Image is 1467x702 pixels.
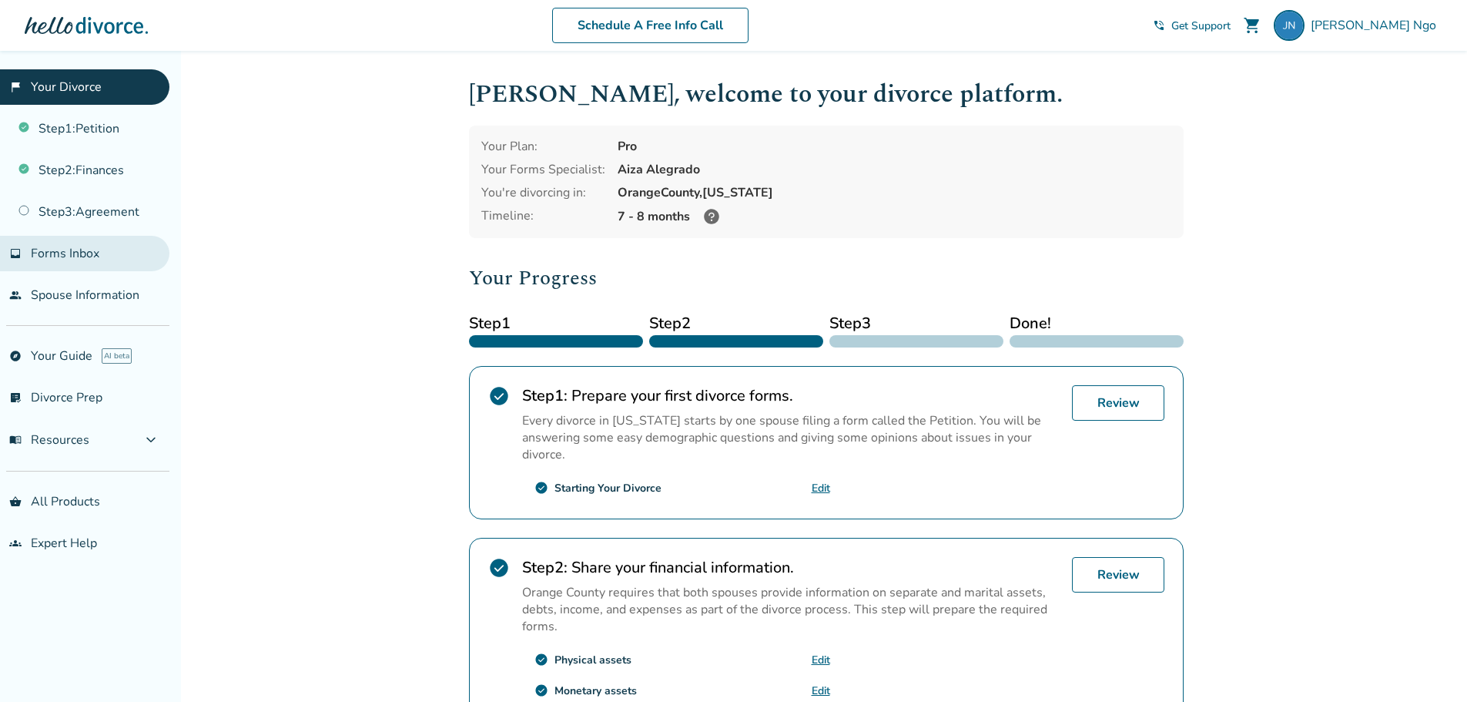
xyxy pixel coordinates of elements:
img: jessica.ngo0406@gmail.com [1274,10,1305,41]
span: explore [9,350,22,362]
span: expand_more [142,431,160,449]
a: Review [1072,385,1164,421]
div: Starting Your Divorce [554,481,661,495]
div: You're divorcing in: [481,184,605,201]
div: Orange County, [US_STATE] [618,184,1171,201]
a: Review [1072,557,1164,593]
span: AI beta [102,348,132,364]
span: menu_book [9,434,22,446]
span: check_circle [534,684,548,697]
strong: Step 2 : [522,557,568,578]
span: check_circle [534,653,548,667]
span: inbox [9,247,22,260]
h1: [PERSON_NAME] , welcome to your divorce platform. [469,76,1184,113]
h2: Your Progress [469,263,1184,294]
span: Forms Inbox [31,245,99,262]
div: Timeline: [481,207,605,226]
div: Your Forms Specialist: [481,161,605,178]
span: check_circle [534,481,548,495]
div: 7 - 8 months [618,207,1171,226]
span: phone_in_talk [1153,19,1165,32]
div: Pro [618,138,1171,155]
h2: Prepare your first divorce forms. [522,385,1060,406]
span: shopping_basket [9,495,22,508]
span: check_circle [488,385,510,407]
h2: Share your financial information. [522,557,1060,578]
span: list_alt_check [9,391,22,404]
span: Step 3 [829,312,1003,335]
a: phone_in_talkGet Support [1153,18,1231,33]
div: Aiza Alegrado [618,161,1171,178]
a: Edit [812,481,830,495]
span: groups [9,537,22,549]
p: Orange County requires that both spouses provide information on separate and marital assets, debt... [522,584,1060,635]
span: Done! [1010,312,1184,335]
span: [PERSON_NAME] Ngo [1311,17,1442,34]
span: check_circle [488,557,510,579]
span: flag_2 [9,81,22,93]
p: Every divorce in [US_STATE] starts by one spouse filing a form called the Petition. You will be a... [522,412,1060,463]
div: Monetary assets [554,684,637,698]
span: people [9,289,22,301]
a: Schedule A Free Info Call [552,8,749,43]
a: Edit [812,684,830,698]
span: Step 2 [649,312,823,335]
div: Your Plan: [481,138,605,155]
span: Get Support [1171,18,1231,33]
span: Step 1 [469,312,643,335]
a: Edit [812,653,830,667]
strong: Step 1 : [522,385,568,406]
span: shopping_cart [1243,16,1261,35]
span: Resources [9,432,89,448]
div: Physical assets [554,653,631,667]
iframe: Chat Widget [1390,628,1467,702]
